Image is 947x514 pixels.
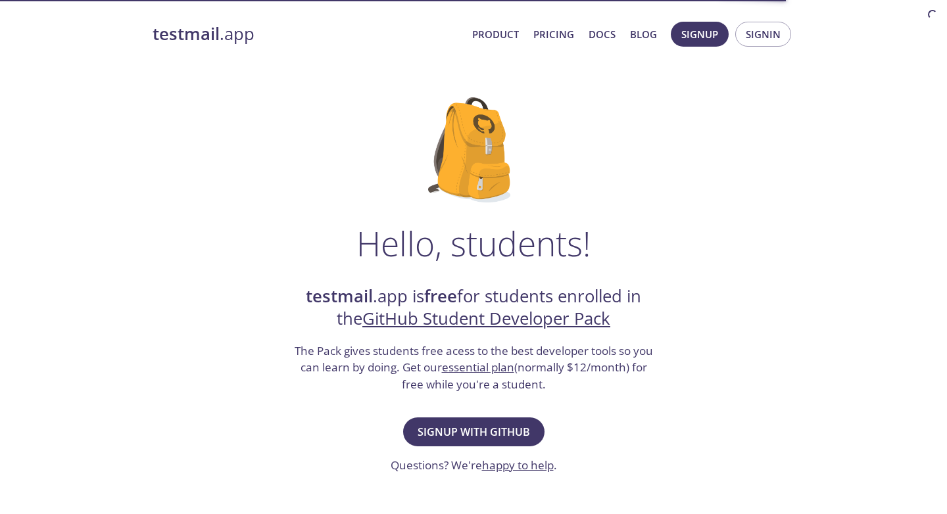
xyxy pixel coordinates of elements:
[442,360,514,375] a: essential plan
[428,97,520,202] img: github-student-backpack.png
[533,26,574,43] a: Pricing
[472,26,519,43] a: Product
[630,26,657,43] a: Blog
[746,26,781,43] span: Signin
[391,457,557,474] h3: Questions? We're .
[293,342,654,393] h3: The Pack gives students free acess to the best developer tools so you can learn by doing. Get our...
[589,26,616,43] a: Docs
[306,285,373,308] strong: testmail
[671,22,729,47] button: Signup
[293,285,654,331] h2: .app is for students enrolled in the
[418,423,530,441] span: Signup with GitHub
[424,285,457,308] strong: free
[403,417,545,446] button: Signup with GitHub
[153,23,462,45] a: testmail.app
[482,457,554,473] a: happy to help
[356,223,591,263] h1: Hello, students!
[153,22,220,45] strong: testmail
[735,22,791,47] button: Signin
[681,26,718,43] span: Signup
[362,307,610,330] a: GitHub Student Developer Pack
